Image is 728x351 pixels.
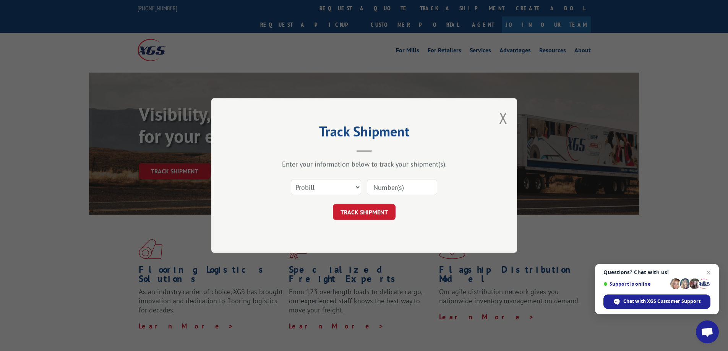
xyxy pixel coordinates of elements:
button: TRACK SHIPMENT [333,204,396,220]
button: Close modal [499,108,507,128]
span: Chat with XGS Customer Support [603,294,710,309]
a: Open chat [696,320,719,343]
span: Questions? Chat with us! [603,269,710,275]
input: Number(s) [367,179,437,195]
div: Enter your information below to track your shipment(s). [250,160,479,168]
h2: Track Shipment [250,126,479,141]
span: Support is online [603,281,668,287]
span: Chat with XGS Customer Support [623,298,700,305]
